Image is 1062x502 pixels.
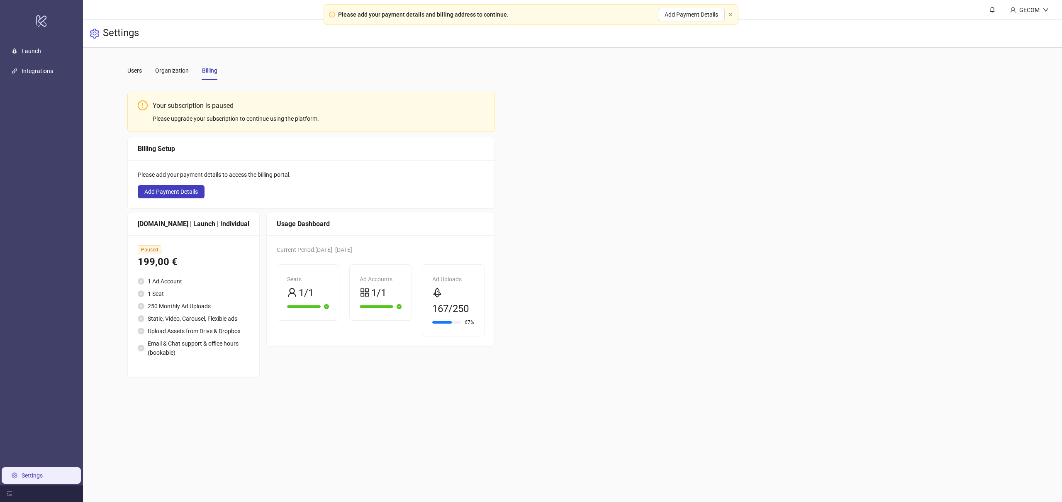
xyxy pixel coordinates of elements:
[138,219,249,229] div: [DOMAIN_NAME] | Launch | Individual
[138,327,249,336] li: Upload Assets from Drive & Dropbox
[155,66,189,75] div: Organization
[138,302,249,311] li: 250 Monthly Ad Uploads
[138,339,249,357] li: Email & Chat support & office hours (bookable)
[989,7,995,12] span: bell
[22,68,53,74] a: Integrations
[144,188,198,195] span: Add Payment Details
[371,285,386,301] span: 1/1
[277,219,485,229] div: Usage Dashboard
[287,288,297,297] span: user
[658,8,725,21] button: Add Payment Details
[324,304,329,309] span: check-circle
[329,12,335,17] span: exclamation-circle
[127,66,142,75] div: Users
[465,320,474,325] span: 67%
[138,289,249,298] li: 1 Seat
[138,345,144,351] span: check-circle
[22,472,43,479] a: Settings
[397,304,402,309] span: check-circle
[665,11,718,18] span: Add Payment Details
[432,275,474,284] div: Ad Uploads
[138,314,249,323] li: Static, Video, Carousel, Flexible ads
[138,278,144,285] span: check-circle
[299,285,314,301] span: 1/1
[360,275,402,284] div: Ad Accounts
[138,185,205,198] button: Add Payment Details
[728,12,733,17] button: close
[1010,7,1016,13] span: user
[90,29,100,39] span: setting
[138,328,144,334] span: check-circle
[1016,5,1043,15] div: GECOM
[360,288,370,297] span: appstore
[138,254,249,270] div: 199,00 €
[138,277,249,286] li: 1 Ad Account
[138,144,485,154] div: Billing Setup
[338,10,509,19] div: Please add your payment details and billing address to continue.
[103,27,139,41] h3: Settings
[22,48,41,54] a: Launch
[153,114,485,123] div: Please upgrade your subscription to continue using the platform.
[432,301,469,317] span: 167/250
[287,275,329,284] div: Seats
[138,290,144,297] span: check-circle
[138,100,148,110] span: exclamation-circle
[138,315,144,322] span: check-circle
[432,288,442,297] span: rocket
[7,491,12,497] span: menu-fold
[138,245,161,254] span: Paused
[277,246,352,253] span: Current Period: [DATE] - [DATE]
[202,66,217,75] div: Billing
[138,170,485,179] div: Please add your payment details to access the billing portal.
[1043,7,1049,13] span: down
[153,100,485,111] div: Your subscription is paused
[138,303,144,309] span: check-circle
